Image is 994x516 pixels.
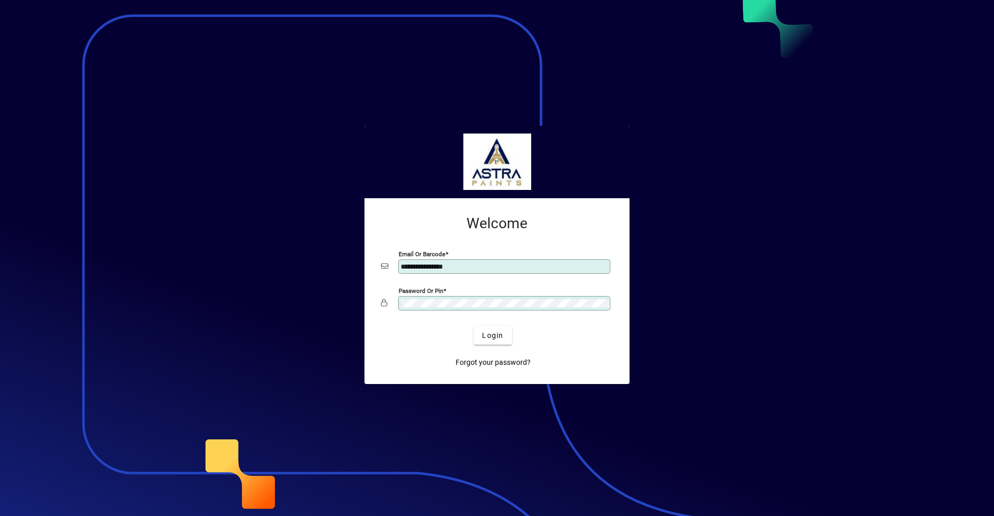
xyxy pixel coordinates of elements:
mat-label: Password or Pin [399,287,443,294]
button: Login [474,326,511,345]
span: Forgot your password? [456,357,531,368]
a: Forgot your password? [451,353,535,372]
span: Login [482,330,503,341]
mat-label: Email or Barcode [399,250,445,258]
h2: Welcome [381,215,613,232]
